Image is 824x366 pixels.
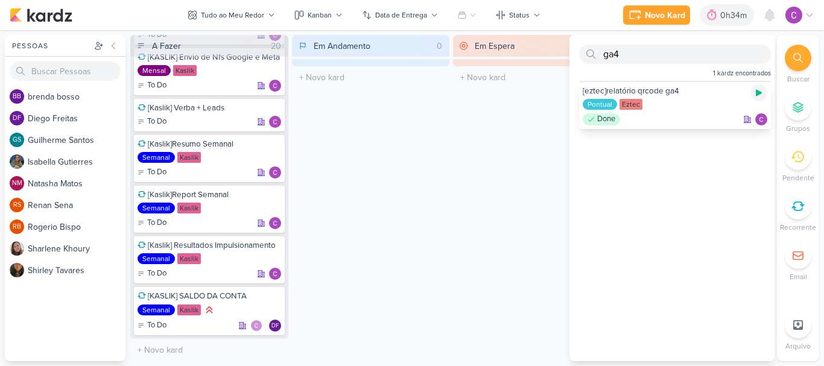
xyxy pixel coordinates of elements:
[13,137,21,144] p: GS
[780,222,816,233] p: Recorrente
[152,40,181,52] div: A Fazer
[269,268,281,280] img: Carlos Lima
[583,86,767,96] div: [eztec]relatório qrcode ga4
[266,40,286,52] div: 20
[786,123,810,134] p: Grupos
[755,113,767,125] img: Carlos Lima
[147,80,166,92] p: To Do
[28,112,125,125] div: D i e g o F r e i t a s
[10,111,24,125] div: Diego Freitas
[10,198,24,212] div: Renan Sena
[177,304,201,315] div: Kaslik
[432,40,447,52] div: 0
[203,304,215,316] div: Prioridade Alta
[138,103,281,113] div: [Kaslik] Verba + Leads
[13,93,21,100] p: bb
[10,241,24,256] img: Sharlene Khoury
[12,180,22,187] p: NM
[28,90,125,103] div: b r e n d a b o s s o
[13,224,21,230] p: RB
[10,176,24,191] div: Natasha Matos
[250,320,262,332] img: Carlos Lima
[269,116,281,128] img: Carlos Lima
[579,45,771,64] input: Busque por kardz
[785,7,802,24] img: Carlos Lima
[269,166,281,178] img: Carlos Lima
[28,221,125,233] div: R o g e r i o B i s p o
[782,172,814,183] p: Pendente
[28,199,125,212] div: R e n a n S e n a
[269,320,281,332] div: Responsável: Diego Freitas
[10,219,24,234] div: Rogerio Bispo
[28,264,125,277] div: S h i r l e y T a v a r e s
[28,177,125,190] div: N a t a s h a M a t o s
[645,9,685,22] div: Novo Kard
[13,202,21,209] p: RS
[271,323,279,329] p: DF
[147,268,166,280] p: To Do
[138,217,166,229] div: To Do
[269,166,281,178] div: Responsável: Carlos Lima
[177,253,201,264] div: Kaslik
[138,189,281,200] div: [Kaslik]Report Semanal
[455,69,609,86] input: + Novo kard
[777,45,819,84] li: Ctrl + F
[138,304,175,315] div: Semanal
[138,116,166,128] div: To Do
[269,116,281,128] div: Responsável: Carlos Lima
[620,99,642,110] div: Eztec
[138,320,166,332] div: To Do
[138,240,281,251] div: [Kaslik] Resultados Impulsionamento
[10,133,24,147] div: Guilherme Santos
[138,65,171,76] div: Mensal
[138,253,175,264] div: Semanal
[269,217,281,229] img: Carlos Lima
[787,74,810,84] p: Buscar
[269,217,281,229] div: Responsável: Carlos Lima
[138,80,166,92] div: To Do
[138,291,281,301] div: [KASLIK] SALDO DA CONTA
[713,69,771,78] span: 1 kardz encontrados
[269,80,281,92] div: Responsável: Carlos Lima
[138,152,175,163] div: Semanal
[269,268,281,280] div: Responsável: Carlos Lima
[147,320,166,332] p: To Do
[269,80,281,92] img: Carlos Lima
[138,52,281,63] div: [KASLIK] Envio de Nfs Google e Meta
[177,152,201,163] div: Kaslik
[28,134,125,147] div: G u i l h e r m e S a n t o s
[147,166,166,178] p: To Do
[10,154,24,169] img: Isabella Gutierres
[10,263,24,277] img: Shirley Tavares
[173,65,197,76] div: Kaslik
[10,8,72,22] img: kardz.app
[10,89,24,104] div: brenda bosso
[790,271,807,282] p: Email
[177,203,201,213] div: Kaslik
[147,217,166,229] p: To Do
[147,116,166,128] p: To Do
[785,341,811,352] p: Arquivo
[750,84,767,101] div: Ligar relógio
[597,113,615,125] p: Done
[755,113,767,125] div: Responsável: Carlos Lima
[314,40,370,52] div: Em Andamento
[28,156,125,168] div: I s a b e l l a G u t i e r r e s
[269,320,281,332] div: Diego Freitas
[475,40,515,52] div: Em Espera
[623,5,690,25] button: Novo Kard
[28,242,125,255] div: S h a r l e n e K h o u r y
[13,115,21,122] p: DF
[10,62,121,81] input: Buscar Pessoas
[720,9,750,22] div: 0h34m
[294,69,448,86] input: + Novo kard
[138,166,166,178] div: To Do
[138,139,281,150] div: [Kaslik]Resumo Semanal
[583,113,620,125] div: Done
[138,268,166,280] div: To Do
[583,99,617,110] div: Pontual
[138,203,175,213] div: Semanal
[133,341,286,359] input: + Novo kard
[10,40,92,51] div: Pessoas
[250,320,265,332] div: Colaboradores: Carlos Lima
